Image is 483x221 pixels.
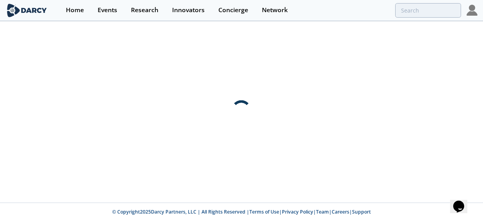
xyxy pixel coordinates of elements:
[352,208,371,215] a: Support
[249,208,279,215] a: Terms of Use
[172,7,205,13] div: Innovators
[131,7,158,13] div: Research
[262,7,288,13] div: Network
[395,3,461,18] input: Advanced Search
[282,208,313,215] a: Privacy Policy
[66,7,84,13] div: Home
[332,208,349,215] a: Careers
[5,4,48,17] img: logo-wide.svg
[98,7,117,13] div: Events
[52,208,431,216] p: © Copyright 2025 Darcy Partners, LLC | All Rights Reserved | | | | |
[218,7,248,13] div: Concierge
[467,5,478,16] img: Profile
[316,208,329,215] a: Team
[450,190,475,213] iframe: chat widget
